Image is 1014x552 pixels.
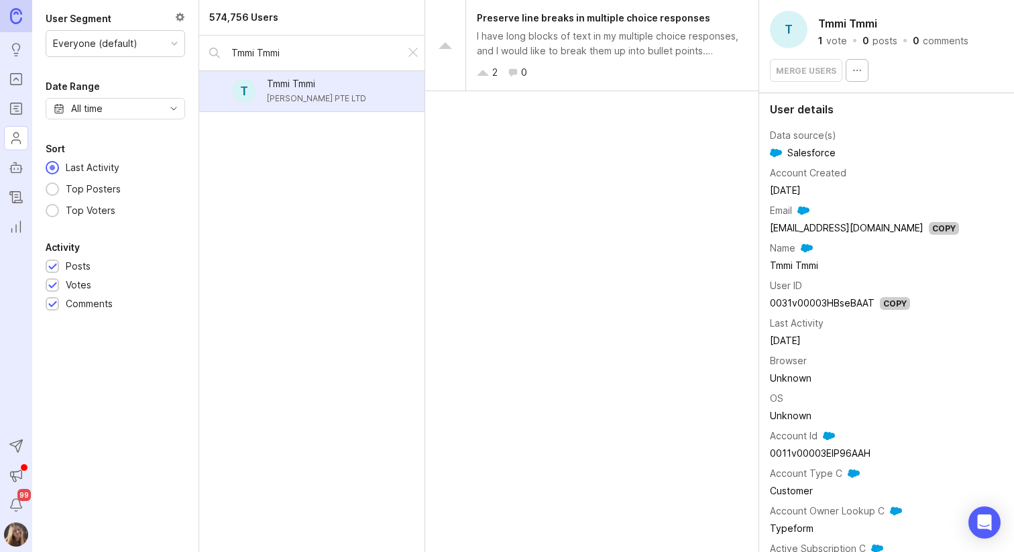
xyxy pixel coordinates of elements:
button: Laura Marco [4,522,28,547]
div: Account Owner Lookup C [770,504,885,518]
div: Copy [880,297,910,310]
div: User details [770,104,1003,115]
div: Everyone (default) [53,36,137,51]
img: Salesforce logo [801,242,813,254]
div: Typeform [770,521,959,536]
div: Date Range [46,78,100,95]
svg: toggle icon [163,103,184,114]
span: Salesforce [770,146,836,160]
div: T [770,11,807,48]
div: 0 [913,36,919,46]
div: Top Voters [59,203,122,218]
a: [EMAIL_ADDRESS][DOMAIN_NAME] [770,222,923,233]
td: Unknown [770,370,959,387]
img: Canny Home [10,8,22,23]
div: Account Type C [770,466,842,481]
div: User ID [770,278,802,293]
div: vote [826,36,847,46]
div: 1 [818,36,823,46]
span: 99 [17,489,31,501]
img: Salesforce logo [823,430,835,442]
div: comments [923,36,968,46]
div: User Segment [46,11,111,27]
div: 0 [862,36,869,46]
div: I have long blocks of text in my multiple choice responses, and I would like to break them up int... [477,29,748,58]
td: Tmmi Tmmi [770,257,959,274]
span: Preserve line breaks in multiple choice responses [477,12,710,23]
div: posts [872,36,897,46]
div: Name [770,241,795,256]
div: T [232,79,256,103]
td: Unknown [770,407,959,425]
input: Search by name... [231,46,395,60]
div: Comments [66,296,113,311]
div: Browser [770,353,807,368]
div: 2 [492,65,498,80]
a: Autopilot [4,156,28,180]
img: Salesforce logo [797,205,809,217]
div: Tmmi Tmmi [267,76,366,91]
div: Copy [929,222,959,235]
a: Portal [4,67,28,91]
div: Sort [46,141,65,157]
div: · [851,36,858,46]
a: Users [4,126,28,150]
a: Reporting [4,215,28,239]
div: Account Created [770,166,846,180]
div: Activity [46,239,80,256]
div: 574,756 Users [209,10,278,25]
div: Posts [66,259,91,274]
img: Laura Marco [4,522,29,547]
div: Account Id [770,429,818,443]
button: Notifications [4,493,28,517]
div: Last Activity [59,160,126,175]
time: [DATE] [770,184,801,196]
div: Email [770,203,792,218]
div: All time [71,101,103,116]
div: Customer [770,484,959,498]
h2: Tmmi Tmmi [815,13,880,34]
button: Send to Autopilot [4,434,28,458]
div: OS [770,391,783,406]
time: [DATE] [770,335,801,346]
div: Votes [66,278,91,292]
div: Open Intercom Messenger [968,506,1001,539]
div: Last Activity [770,316,824,331]
img: Salesforce logo [848,467,860,480]
div: 0031v00003HBseBAAT [770,296,875,311]
img: Salesforce logo [890,505,902,517]
div: · [901,36,909,46]
a: Ideas [4,38,28,62]
div: 0011v00003EIP96AAH [770,446,959,461]
div: [PERSON_NAME] PTE LTD [267,91,366,106]
button: Announcements [4,463,28,488]
div: 0 [521,65,527,80]
div: Top Posters [59,182,127,197]
a: Changelog [4,185,28,209]
div: Data source(s) [770,128,836,143]
a: Roadmaps [4,97,28,121]
img: Salesforce logo [770,147,782,159]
